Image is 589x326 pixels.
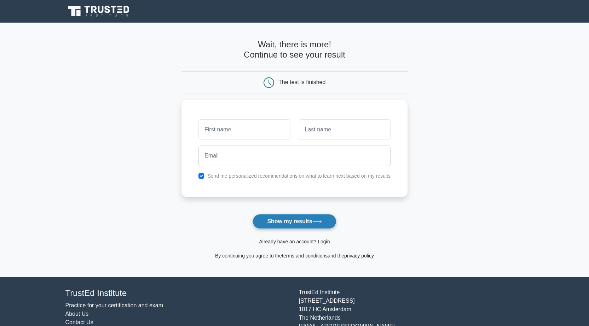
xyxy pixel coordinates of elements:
[65,311,89,317] a: About Us
[207,173,391,179] label: Send me personalized recommendations on what to learn next based on my results
[259,239,330,244] a: Already have an account? Login
[282,253,328,259] a: terms and conditions
[65,319,93,325] a: Contact Us
[344,253,374,259] a: privacy policy
[198,146,391,166] input: Email
[181,40,408,60] h4: Wait, there is more! Continue to see your result
[65,302,163,308] a: Practice for your certification and exam
[278,79,325,85] div: The test is finished
[198,119,290,140] input: First name
[299,119,391,140] input: Last name
[65,288,290,298] h4: TrustEd Institute
[253,214,336,229] button: Show my results
[177,251,412,260] div: By continuing you agree to the and the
